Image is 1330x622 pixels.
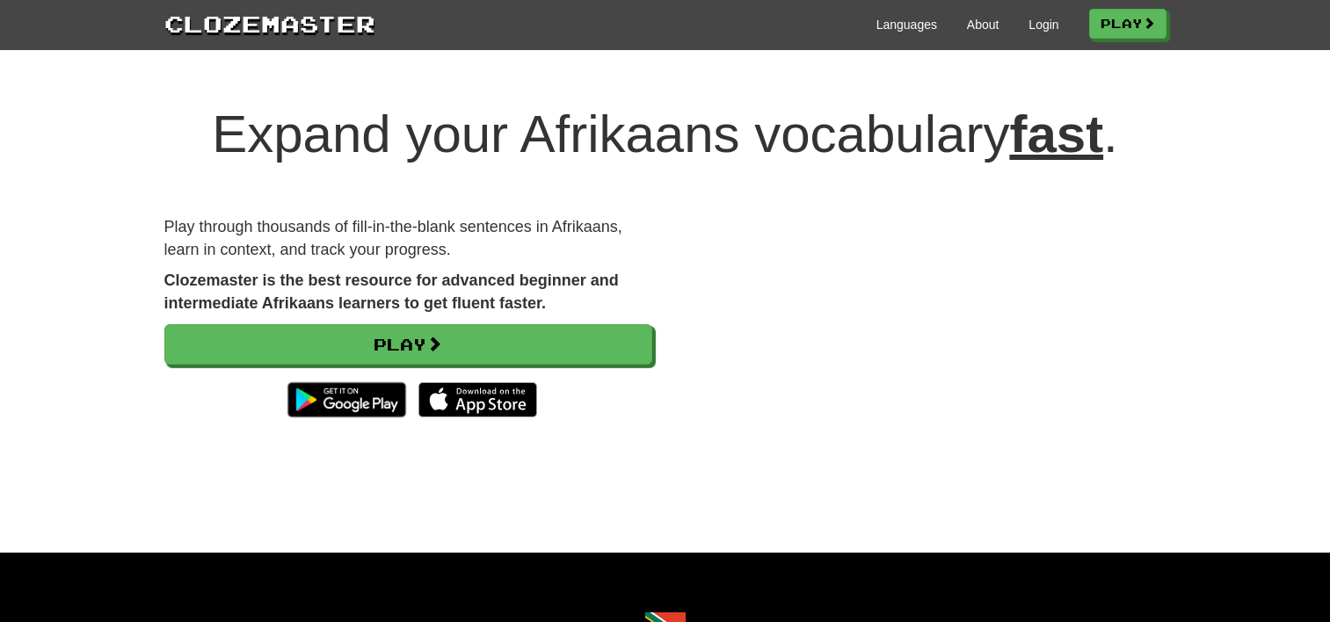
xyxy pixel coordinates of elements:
strong: Clozemaster is the best resource for advanced beginner and intermediate Afrikaans learners to get... [164,271,619,312]
a: Login [1028,16,1058,33]
u: fast [1009,105,1103,163]
a: Play [1089,9,1166,39]
img: Download_on_the_App_Store_Badge_US-UK_135x40-25178aeef6eb6b83b96f5f2d004eda3bffbb37122de64afbaef7... [418,382,537,417]
img: Get it on Google Play [279,373,415,426]
a: About [967,16,999,33]
p: Play through thousands of fill-in-the-blank sentences in Afrikaans, learn in context, and track y... [164,216,652,261]
a: Play [164,324,652,365]
a: Languages [876,16,937,33]
h1: Expand your Afrikaans vocabulary . [164,105,1166,163]
a: Clozemaster [164,7,375,40]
